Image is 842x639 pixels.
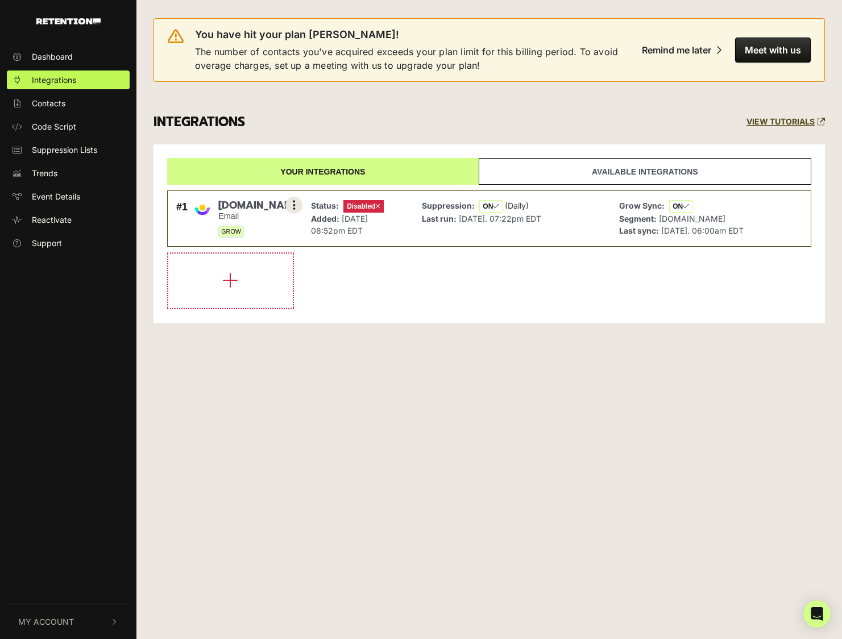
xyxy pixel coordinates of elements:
[7,187,130,206] a: Event Details
[311,201,339,210] strong: Status:
[7,164,130,182] a: Trends
[619,214,657,223] strong: Segment:
[479,158,811,185] a: Available integrations
[505,201,529,210] span: (Daily)
[7,117,130,136] a: Code Script
[7,604,130,639] button: My Account
[669,200,692,213] span: ON
[32,144,97,156] span: Suppression Lists
[642,44,711,56] div: Remind me later
[311,214,339,223] strong: Added:
[7,234,130,252] a: Support
[479,200,503,213] span: ON
[32,97,65,109] span: Contacts
[459,214,541,223] span: [DATE]. 07:22pm EDT
[619,201,665,210] strong: Grow Sync:
[7,70,130,89] a: Integrations
[195,28,399,42] span: You have hit your plan [PERSON_NAME]!
[32,167,57,179] span: Trends
[32,121,76,132] span: Code Script
[32,237,62,249] span: Support
[7,210,130,229] a: Reactivate
[343,200,384,213] span: Disabled
[7,47,130,66] a: Dashboard
[735,38,811,63] button: Meet with us
[311,214,368,235] span: [DATE] 08:52pm EDT
[192,200,213,220] img: Customer.io
[7,94,130,113] a: Contacts
[195,45,649,72] span: The number of contacts you've acquired exceeds your plan limit for this billing period. To avoid ...
[7,140,130,159] a: Suppression Lists
[422,214,457,223] strong: Last run:
[619,226,659,235] strong: Last sync:
[218,226,244,238] span: GROW
[36,18,101,24] img: Retention.com
[18,616,74,628] span: My Account
[661,226,744,235] span: [DATE]. 06:00am EDT
[32,214,72,226] span: Reactivate
[167,158,479,185] a: Your integrations
[32,190,80,202] span: Event Details
[176,200,188,238] div: #1
[32,51,73,63] span: Dashboard
[154,114,245,130] h3: INTEGRATIONS
[218,200,294,212] span: [DOMAIN_NAME]
[218,211,294,221] small: Email
[422,201,475,210] strong: Suppression:
[633,38,731,63] button: Remind me later
[803,600,831,628] div: Open Intercom Messenger
[659,214,725,223] span: [DOMAIN_NAME]
[746,117,825,127] a: VIEW TUTORIALS
[32,74,76,86] span: Integrations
